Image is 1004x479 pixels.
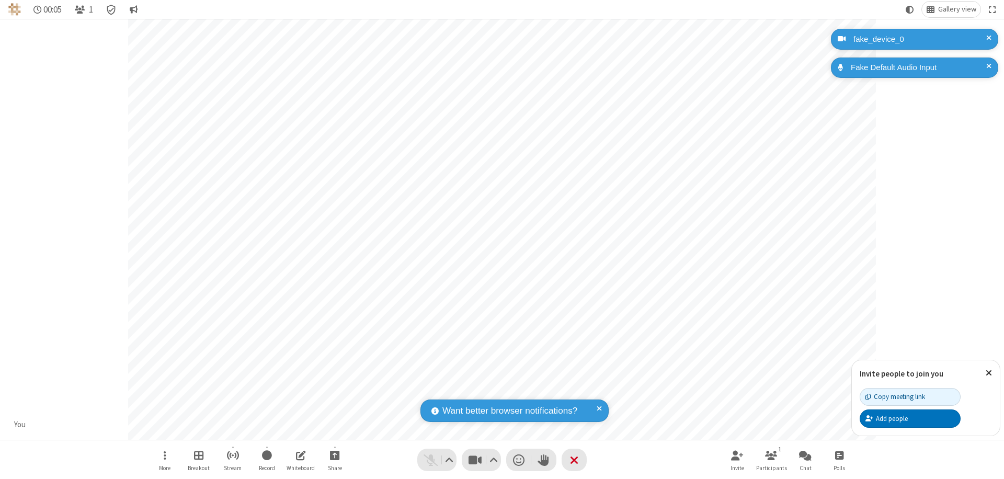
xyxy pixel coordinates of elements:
[824,445,855,475] button: Open poll
[860,369,943,379] label: Invite people to join you
[800,465,812,471] span: Chat
[149,445,180,475] button: Open menu
[562,449,587,471] button: End or leave meeting
[159,465,170,471] span: More
[188,465,210,471] span: Breakout
[125,2,142,17] button: Conversation
[506,449,531,471] button: Send a reaction
[731,465,744,471] span: Invite
[978,360,1000,386] button: Close popover
[10,419,30,431] div: You
[850,33,990,45] div: fake_device_0
[89,5,93,15] span: 1
[43,5,62,15] span: 00:05
[722,445,753,475] button: Invite participants (⌘+Shift+I)
[8,3,21,16] img: QA Selenium DO NOT DELETE OR CHANGE
[287,465,315,471] span: Whiteboard
[860,409,961,427] button: Add people
[902,2,918,17] button: Using system theme
[442,404,577,418] span: Want better browser notifications?
[319,445,350,475] button: Start sharing
[462,449,501,471] button: Stop video (⌘+Shift+V)
[756,445,787,475] button: Open participant list
[531,449,556,471] button: Raise hand
[985,2,1000,17] button: Fullscreen
[183,445,214,475] button: Manage Breakout Rooms
[756,465,787,471] span: Participants
[285,445,316,475] button: Open shared whiteboard
[860,388,961,406] button: Copy meeting link
[834,465,845,471] span: Polls
[790,445,821,475] button: Open chat
[417,449,457,471] button: Unmute (⌘+Shift+A)
[922,2,980,17] button: Change layout
[847,62,990,74] div: Fake Default Audio Input
[487,449,501,471] button: Video setting
[938,5,976,14] span: Gallery view
[259,465,275,471] span: Record
[865,392,925,402] div: Copy meeting link
[101,2,121,17] div: Meeting details Encryption enabled
[775,444,784,454] div: 1
[251,445,282,475] button: Start recording
[328,465,342,471] span: Share
[29,2,66,17] div: Timer
[70,2,97,17] button: Open participant list
[224,465,242,471] span: Stream
[442,449,457,471] button: Audio settings
[217,445,248,475] button: Start streaming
